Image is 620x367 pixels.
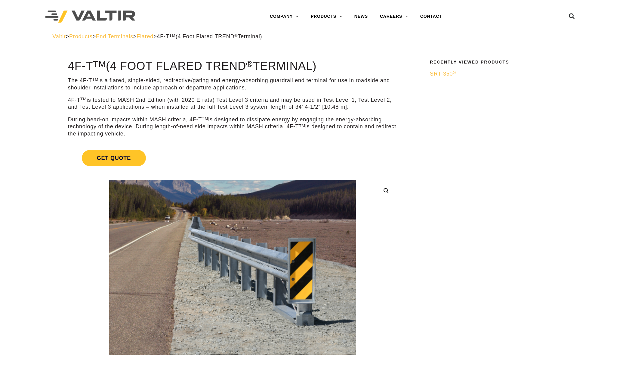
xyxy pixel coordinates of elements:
[137,33,153,39] a: Flared
[430,70,564,77] a: SRT-350®
[45,11,135,23] img: Valtir
[96,33,133,39] a: End Terminals
[414,11,448,23] a: CONTACT
[68,77,397,91] p: The 4F-T is a flared, single-sided, redirective/gating and energy-absorbing guardrail end termina...
[52,33,66,39] a: Valtir
[202,116,208,121] sup: TM
[92,77,98,82] sup: TM
[453,70,456,75] sup: ®
[80,97,87,101] sup: TM
[68,143,397,173] a: Get Quote
[52,33,568,40] div: > > > >
[430,60,564,64] h2: Recently Viewed Products
[68,97,397,111] p: 4F-T is tested to MASH 2nd Edition (with 2020 Errata) Test Level 3 criteria and may be used in Te...
[169,33,176,38] sup: TM
[68,116,397,137] p: During head-on impacts within MASH criteria, 4F-T is designed to dissipate energy by engaging the...
[69,33,92,39] a: Products
[93,59,106,69] sup: TM
[157,33,262,39] span: 4F-T (4 Foot Flared TREND Terminal)
[68,60,397,73] h1: 4F-T (4 Foot Flared TREND Terminal)
[348,11,374,23] a: NEWS
[234,33,238,38] sup: ®
[305,11,348,23] a: PRODUCTS
[246,59,253,69] sup: ®
[264,11,305,23] a: COMPANY
[82,150,146,166] span: Get Quote
[374,11,414,23] a: CAREERS
[430,71,456,77] span: SRT-350
[299,123,305,128] sup: TM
